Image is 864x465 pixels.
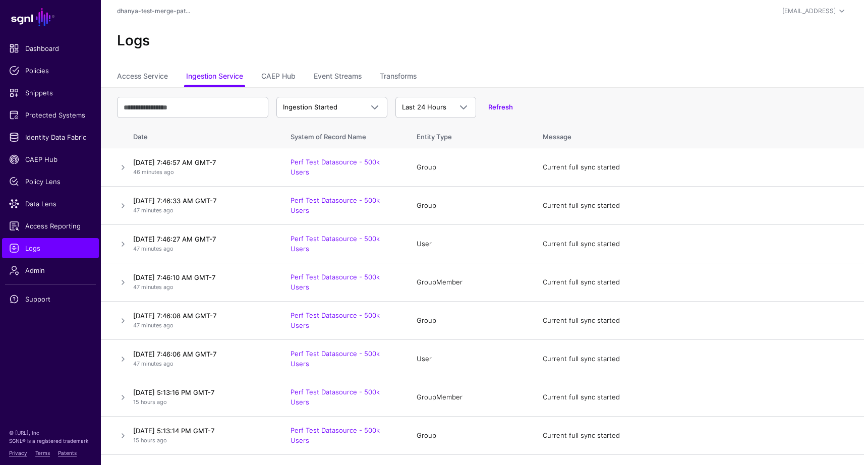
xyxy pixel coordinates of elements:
th: Message [533,122,864,148]
a: Access Reporting [2,216,99,236]
a: Patents [58,450,77,456]
a: Dashboard [2,38,99,59]
p: 47 minutes ago [133,245,270,253]
h4: [DATE] 7:46:06 AM GMT-7 [133,350,270,359]
a: Policy Lens [2,171,99,192]
a: Perf Test Datasource - 500k Users [291,426,380,444]
td: Group [407,417,533,455]
td: User [407,340,533,378]
a: Protected Systems [2,105,99,125]
p: 15 hours ago [133,398,270,406]
td: GroupMember [407,263,533,302]
span: Dashboard [9,43,92,53]
span: Identity Data Fabric [9,132,92,142]
p: © [URL], Inc [9,429,92,437]
a: Access Service [117,68,168,87]
div: [EMAIL_ADDRESS] [782,7,836,16]
a: Refresh [488,103,513,111]
td: Current full sync started [533,187,864,225]
p: 15 hours ago [133,436,270,445]
td: Current full sync started [533,302,864,340]
a: Transforms [380,68,417,87]
span: Policy Lens [9,177,92,187]
p: 47 minutes ago [133,321,270,330]
h4: [DATE] 7:46:33 AM GMT-7 [133,196,270,205]
td: GroupMember [407,378,533,417]
a: Admin [2,260,99,280]
a: Event Streams [314,68,362,87]
a: CAEP Hub [261,68,296,87]
p: 47 minutes ago [133,283,270,292]
td: Current full sync started [533,340,864,378]
a: Perf Test Datasource - 500k Users [291,350,380,368]
a: Perf Test Datasource - 500k Users [291,158,380,176]
a: SGNL [6,6,95,28]
a: Perf Test Datasource - 500k Users [291,235,380,253]
td: Group [407,148,533,187]
span: Logs [9,243,92,253]
p: SGNL® is a registered trademark [9,437,92,445]
a: Policies [2,61,99,81]
span: Data Lens [9,199,92,209]
span: Support [9,294,92,304]
a: Logs [2,238,99,258]
h2: Logs [117,32,848,49]
h4: [DATE] 5:13:16 PM GMT-7 [133,388,270,397]
span: Snippets [9,88,92,98]
a: CAEP Hub [2,149,99,169]
span: Access Reporting [9,221,92,231]
span: Policies [9,66,92,76]
a: Privacy [9,450,27,456]
td: Group [407,302,533,340]
span: Ingestion Started [283,103,337,111]
p: 47 minutes ago [133,360,270,368]
h4: [DATE] 7:46:10 AM GMT-7 [133,273,270,282]
td: Current full sync started [533,417,864,455]
a: Ingestion Service [186,68,243,87]
th: Date [129,122,280,148]
td: Current full sync started [533,148,864,187]
a: Perf Test Datasource - 500k Users [291,311,380,329]
a: Perf Test Datasource - 500k Users [291,273,380,291]
td: Current full sync started [533,378,864,417]
a: Perf Test Datasource - 500k Users [291,196,380,214]
a: Perf Test Datasource - 500k Users [291,388,380,406]
span: Last 24 Hours [402,103,446,111]
td: Group [407,187,533,225]
a: dhanya-test-merge-pat... [117,7,190,15]
th: System of Record Name [280,122,407,148]
span: Protected Systems [9,110,92,120]
h4: [DATE] 5:13:14 PM GMT-7 [133,426,270,435]
td: Current full sync started [533,225,864,263]
h4: [DATE] 7:46:08 AM GMT-7 [133,311,270,320]
p: 46 minutes ago [133,168,270,177]
a: Terms [35,450,50,456]
td: User [407,225,533,263]
p: 47 minutes ago [133,206,270,215]
h4: [DATE] 7:46:57 AM GMT-7 [133,158,270,167]
h4: [DATE] 7:46:27 AM GMT-7 [133,235,270,244]
span: CAEP Hub [9,154,92,164]
a: Data Lens [2,194,99,214]
th: Entity Type [407,122,533,148]
a: Snippets [2,83,99,103]
td: Current full sync started [533,263,864,302]
a: Identity Data Fabric [2,127,99,147]
span: Admin [9,265,92,275]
